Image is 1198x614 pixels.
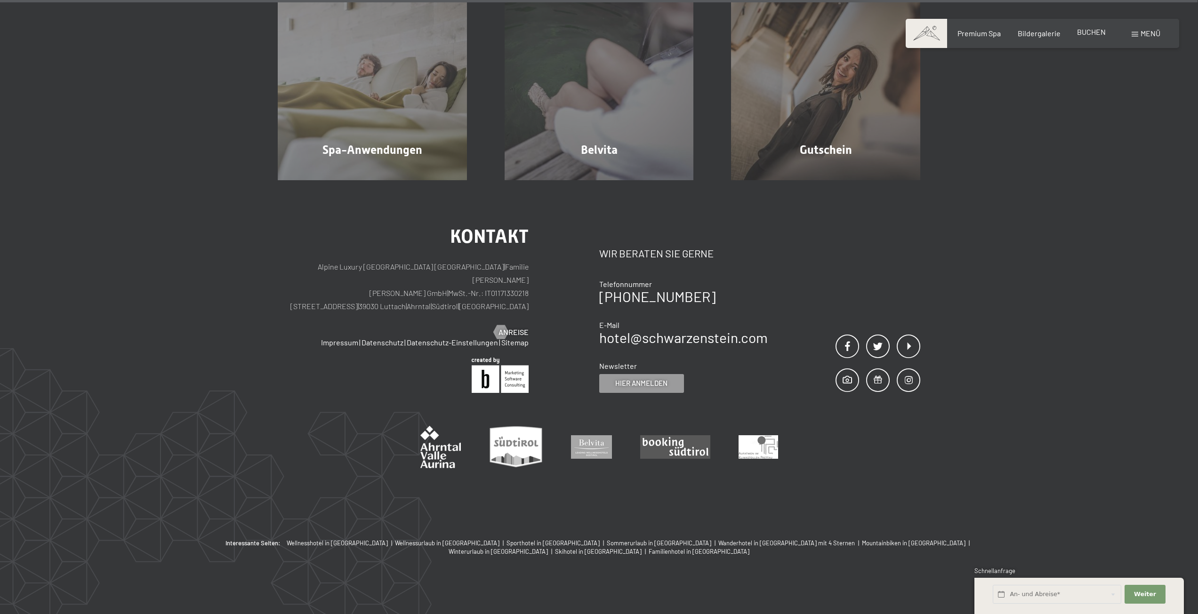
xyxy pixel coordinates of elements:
[649,547,749,556] a: Familienhotel in [GEOGRAPHIC_DATA]
[507,539,607,547] a: Sporthotel in [GEOGRAPHIC_DATA] |
[1125,585,1165,604] button: Weiter
[555,548,642,555] span: Skihotel in [GEOGRAPHIC_DATA]
[599,320,619,329] span: E-Mail
[225,539,281,547] b: Interessante Seiten:
[599,279,652,288] span: Telefonnummer
[404,338,406,347] span: |
[1134,590,1156,598] span: Weiter
[431,302,432,311] span: |
[862,539,973,547] a: Mountainbiken in [GEOGRAPHIC_DATA] |
[406,302,407,311] span: |
[498,327,529,337] span: Anreise
[472,358,529,393] img: Brandnamic GmbH | Leading Hospitality Solutions
[599,329,768,346] a: hotel@schwarzenstein.com
[494,327,529,337] a: Anreise
[501,338,529,347] a: Sitemap
[800,143,852,157] span: Gutschein
[1018,29,1061,38] a: Bildergalerie
[601,539,607,547] span: |
[504,262,505,271] span: |
[549,548,555,555] span: |
[643,548,649,555] span: |
[974,567,1015,574] span: Schnellanfrage
[599,288,716,305] a: [PHONE_NUMBER]
[957,29,1001,38] a: Premium Spa
[322,143,422,157] span: Spa-Anwendungen
[615,378,667,388] span: Hier anmelden
[599,361,637,370] span: Newsletter
[581,143,618,157] span: Belvita
[287,539,388,547] span: Wellnesshotel in [GEOGRAPHIC_DATA]
[278,260,529,313] p: Alpine Luxury [GEOGRAPHIC_DATA] [GEOGRAPHIC_DATA] Familie [PERSON_NAME] [PERSON_NAME] GmbH MwSt.-...
[450,225,529,247] span: Kontakt
[607,539,711,547] span: Sommerurlaub in [GEOGRAPHIC_DATA]
[395,539,507,547] a: Wellnessurlaub in [GEOGRAPHIC_DATA] |
[389,539,395,547] span: |
[718,539,862,547] a: Wanderhotel in [GEOGRAPHIC_DATA] mit 4 Sternen |
[449,548,548,555] span: Winterurlaub in [GEOGRAPHIC_DATA]
[607,539,718,547] a: Sommerurlaub in [GEOGRAPHIC_DATA] |
[1141,29,1160,38] span: Menü
[501,539,507,547] span: |
[447,288,448,297] span: |
[362,338,403,347] a: Datenschutz
[449,547,555,556] a: Winterurlaub in [GEOGRAPHIC_DATA] |
[856,539,862,547] span: |
[407,338,498,347] a: Datenschutz-Einstellungen
[718,539,855,547] span: Wanderhotel in [GEOGRAPHIC_DATA] mit 4 Sternen
[358,302,359,311] span: |
[458,302,459,311] span: |
[359,338,361,347] span: |
[599,247,714,259] span: Wir beraten Sie gerne
[862,539,965,547] span: Mountainbiken in [GEOGRAPHIC_DATA]
[395,539,499,547] span: Wellnessurlaub in [GEOGRAPHIC_DATA]
[555,547,649,556] a: Skihotel in [GEOGRAPHIC_DATA] |
[649,548,749,555] span: Familienhotel in [GEOGRAPHIC_DATA]
[967,539,973,547] span: |
[1077,27,1106,36] a: BUCHEN
[499,338,500,347] span: |
[507,539,600,547] span: Sporthotel in [GEOGRAPHIC_DATA]
[321,338,358,347] a: Impressum
[287,539,395,547] a: Wellnesshotel in [GEOGRAPHIC_DATA] |
[713,539,718,547] span: |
